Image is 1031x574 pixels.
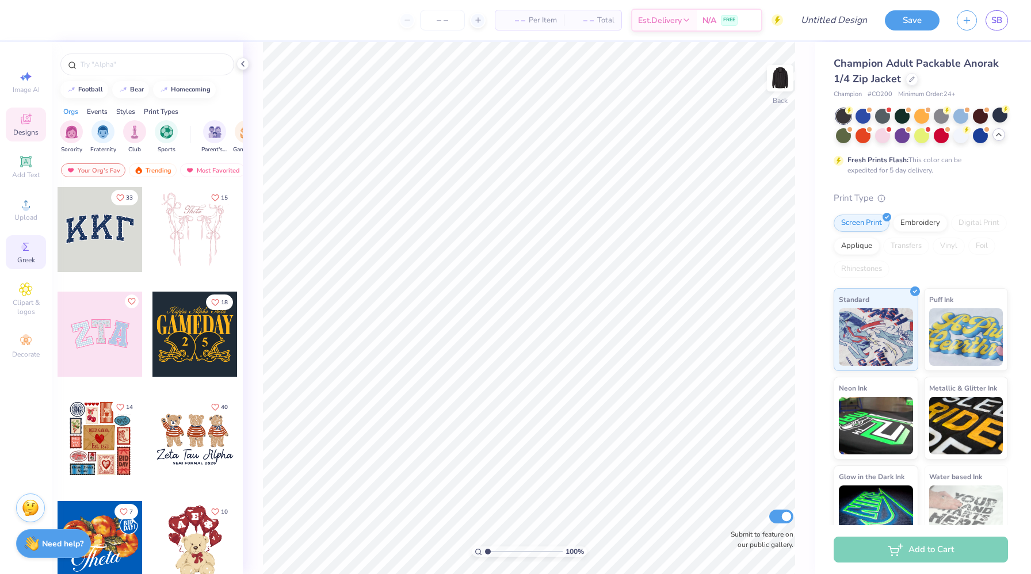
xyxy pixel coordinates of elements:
[90,146,116,154] span: Fraternity
[128,125,141,139] img: Club Image
[839,470,904,483] span: Glow in the Dark Ink
[929,397,1003,454] img: Metallic & Glitter Ink
[160,125,173,139] img: Sports Image
[834,56,999,86] span: Champion Adult Packable Anorak 1/4 Zip Jacket
[60,120,83,154] button: filter button
[868,90,892,100] span: # CO200
[13,85,40,94] span: Image AI
[724,529,793,550] label: Submit to feature on our public gallery.
[221,195,228,201] span: 15
[134,166,143,174] img: trending.gif
[986,10,1008,30] a: SB
[723,16,735,24] span: FREE
[933,238,965,255] div: Vinyl
[42,538,83,549] strong: Need help?
[929,308,1003,366] img: Puff Ink
[792,9,876,32] input: Untitled Design
[529,14,557,26] span: Per Item
[180,163,245,177] div: Most Favorited
[420,10,465,30] input: – –
[885,10,940,30] button: Save
[773,95,788,106] div: Back
[63,106,78,117] div: Orgs
[206,294,233,310] button: Like
[201,120,228,154] div: filter for Parent's Weekend
[206,504,233,519] button: Like
[61,146,82,154] span: Sorority
[17,255,35,265] span: Greek
[116,106,135,117] div: Styles
[171,86,211,93] div: homecoming
[834,261,889,278] div: Rhinestones
[125,294,139,308] button: Like
[97,125,109,139] img: Fraternity Image
[60,120,83,154] div: filter for Sorority
[834,90,862,100] span: Champion
[126,404,133,410] span: 14
[893,215,948,232] div: Embroidery
[571,14,594,26] span: – –
[130,86,144,93] div: bear
[65,125,78,139] img: Sorority Image
[206,190,233,205] button: Like
[929,485,1003,543] img: Water based Ink
[597,14,614,26] span: Total
[834,215,889,232] div: Screen Print
[155,120,178,154] div: filter for Sports
[233,146,259,154] span: Game Day
[883,238,929,255] div: Transfers
[968,238,995,255] div: Foil
[834,192,1008,205] div: Print Type
[839,308,913,366] img: Standard
[201,120,228,154] button: filter button
[221,509,228,515] span: 10
[13,128,39,137] span: Designs
[839,485,913,543] img: Glow in the Dark Ink
[144,106,178,117] div: Print Types
[240,125,253,139] img: Game Day Image
[847,155,989,175] div: This color can be expedited for 5 day delivery.
[129,509,133,515] span: 7
[834,238,880,255] div: Applique
[153,81,216,98] button: homecoming
[158,146,175,154] span: Sports
[769,67,792,90] img: Back
[702,14,716,26] span: N/A
[929,382,997,394] span: Metallic & Glitter Ink
[14,213,37,222] span: Upload
[566,546,584,557] span: 100 %
[126,195,133,201] span: 33
[929,293,953,305] span: Puff Ink
[206,399,233,415] button: Like
[67,86,76,93] img: trend_line.gif
[155,120,178,154] button: filter button
[847,155,908,164] strong: Fresh Prints Flash:
[201,146,228,154] span: Parent's Weekend
[66,166,75,174] img: most_fav.gif
[61,163,125,177] div: Your Org's Fav
[111,399,138,415] button: Like
[129,163,177,177] div: Trending
[839,397,913,454] img: Neon Ink
[221,300,228,305] span: 18
[78,86,103,93] div: football
[185,166,194,174] img: most_fav.gif
[839,293,869,305] span: Standard
[123,120,146,154] div: filter for Club
[12,170,40,179] span: Add Text
[208,125,222,139] img: Parent's Weekend Image
[123,120,146,154] button: filter button
[159,86,169,93] img: trend_line.gif
[79,59,227,70] input: Try "Alpha"
[502,14,525,26] span: – –
[114,504,138,519] button: Like
[898,90,956,100] span: Minimum Order: 24 +
[90,120,116,154] button: filter button
[6,298,46,316] span: Clipart & logos
[12,350,40,359] span: Decorate
[60,81,108,98] button: football
[90,120,116,154] div: filter for Fraternity
[112,81,149,98] button: bear
[87,106,108,117] div: Events
[233,120,259,154] button: filter button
